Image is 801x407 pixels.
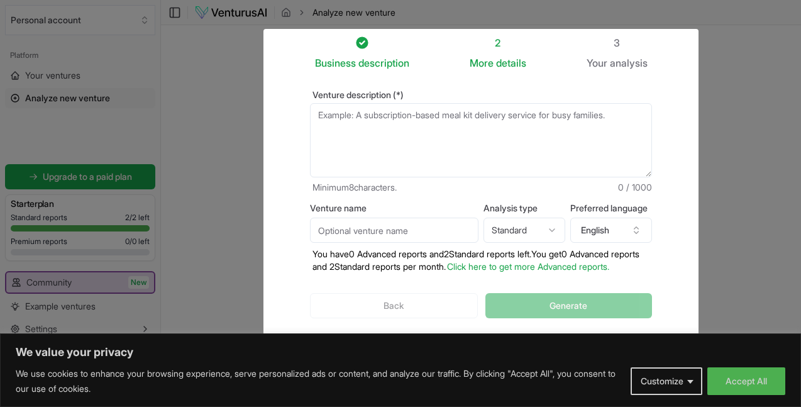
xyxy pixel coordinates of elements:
span: Example ventures [25,300,96,313]
span: 0 / 0 left [125,237,150,247]
label: Preferred language [570,204,652,213]
button: Accept All [707,367,785,395]
label: Venture name [310,204,478,213]
input: Optional venture name [310,218,478,243]
img: logo [194,5,268,20]
span: Analyze new venture [25,92,110,104]
div: 2 [470,35,526,50]
span: 0 / 1000 [618,181,652,194]
span: analysis [610,57,648,69]
a: CommunityNew [6,272,154,293]
p: You have 0 Advanced reports and 2 Standard reports left. Y ou get 0 Advanced reports and 2 Standa... [310,248,652,273]
span: Analyze new venture [312,6,395,19]
span: New [128,276,149,289]
label: Analysis type [483,204,565,213]
span: Upgrade to a paid plan [43,170,132,183]
a: Analyze new venture [5,88,155,108]
span: Minimum 8 characters. [312,181,397,194]
span: Standard reports [11,213,67,223]
button: Settings [5,319,155,339]
span: Your ventures [25,69,80,82]
div: Platform [5,45,155,65]
span: description [358,57,409,69]
span: Your [587,55,607,70]
span: More [470,55,494,70]
span: Premium reports [11,237,67,247]
nav: breadcrumb [281,6,395,19]
span: details [496,57,526,69]
label: Venture description (*) [310,91,652,99]
button: English [570,218,652,243]
p: We use cookies to enhance your browsing experience, serve personalized ads or content, and analyz... [16,366,621,396]
p: We value your privacy [16,345,785,360]
button: Customize [631,367,702,395]
a: Click here to get more Advanced reports. [447,261,609,272]
a: Example ventures [5,296,155,316]
div: 3 [587,35,648,50]
span: 2 / 2 left [125,213,150,223]
span: Community [26,276,72,289]
span: Business [315,55,356,70]
span: Settings [25,323,57,335]
h3: Starter plan [11,198,150,210]
button: Select an organization [5,5,155,35]
a: Your ventures [5,65,155,86]
a: Upgrade to a paid plan [5,164,155,189]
